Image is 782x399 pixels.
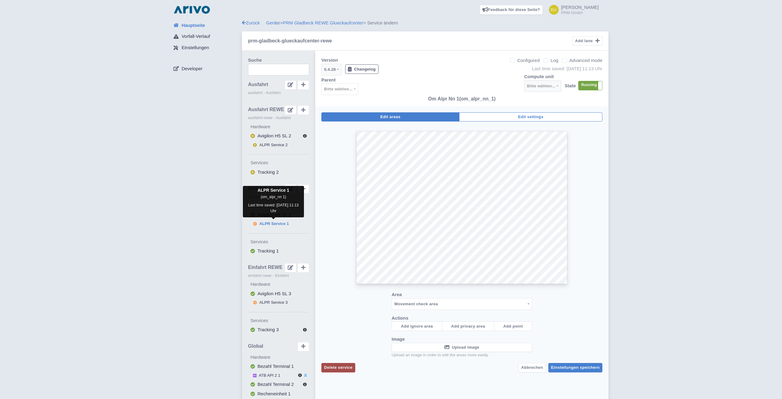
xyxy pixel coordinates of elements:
[169,20,242,31] a: Hauptseite
[242,20,608,27] div: > > Service ändern
[259,300,288,305] span: ALPR Service 3
[250,159,309,166] label: Services
[392,291,402,298] label: Area
[248,273,309,279] small: einfahrt-rewe - Einfahrt
[527,82,555,90] div: Bitte wählen...
[248,298,309,307] button: ALPR Service 3
[548,363,602,372] button: Einstellungen speichern
[561,5,599,10] span: [PERSON_NAME]
[258,188,289,193] strong: ALPR Service 1
[354,67,376,71] span: Changelog
[392,343,532,352] button: Upload image
[259,373,280,378] span: ATB API 2 1
[248,343,263,349] span: Global
[258,133,291,138] span: Avigilon H5 SL 2
[569,58,602,63] span: Advanced mode
[258,391,291,396] span: Recheneinheit 1
[248,141,309,149] button: ALPR Service 2
[258,248,279,253] span: Tracking 1
[518,363,546,372] button: Abbrechen
[321,363,355,372] button: Delete service
[248,325,309,335] button: Tracking 3
[169,31,242,42] a: Vorfall-Verlauf
[324,365,353,370] span: Delete service
[579,81,602,90] label: Running
[248,90,309,96] small: ausfahrt - Ausfahrt
[248,380,309,389] button: Bezahl Terminal 2
[250,317,309,324] label: Services
[248,246,309,256] button: Tracking 1
[521,365,543,370] span: Abbrechen
[518,114,543,119] span: Edit settings
[169,42,242,54] a: Einstellungen
[392,315,408,322] label: Actions
[248,265,283,270] span: Einfahrt REWE
[480,5,543,15] a: Feedback für diese Seite?
[321,77,336,84] label: Parent
[181,65,202,72] span: Developer
[250,281,309,288] label: Hardware
[248,82,268,87] span: Ausfahrt
[258,382,294,387] span: Bezahl Terminal 2
[250,123,309,130] label: Hardware
[248,219,309,228] button: ALPR Service 1
[261,195,286,199] small: (om_alpr_nn 1)
[561,11,599,15] small: PRM GmbH
[392,336,405,343] label: Image
[258,364,294,369] span: Bezahl Terminal 1
[248,389,309,399] button: Recheneinheit 1
[258,169,279,175] span: Tracking 2
[283,20,363,25] a: PRM Gladbeck REWE Glueckaufcenter
[442,321,495,331] button: Add privacy area
[245,202,301,214] div: Last time saved: [DATE] 11:13 Uhr
[575,38,593,43] span: Add lane
[169,63,242,74] a: Developer
[248,168,309,177] button: Tracking 2
[248,362,309,371] button: Bezahl Terminal 1
[380,114,400,119] span: Edit areas
[248,38,332,44] h5: prm-gladbeck-glueckaufcenter-rewe
[545,5,599,15] a: [PERSON_NAME] PRM GmbH
[181,44,209,51] span: Einstellungen
[181,33,210,40] span: Vorfall-Verlauf
[428,96,459,101] span: Om Alpr Nn 1
[324,85,353,93] div: Bitte wählen...
[181,22,205,29] span: Hauptseite
[392,321,442,331] button: Add ignore area
[324,66,336,73] div: 0.4.28
[266,20,280,25] a: Geräte
[517,58,539,63] span: Configured
[345,64,378,74] button: Changelog
[321,112,459,122] button: Edit areas
[172,5,211,15] img: logo
[572,36,602,46] button: Add lane
[321,57,338,64] label: Version
[459,112,602,122] button: Edit settings
[250,238,309,245] label: Services
[248,371,309,380] button: ATB API 2 1
[321,83,358,95] button: Bitte wählen...
[248,289,309,299] button: Avigilon H5 SL 3
[394,300,438,308] div: Movement check area
[392,298,532,310] button: Movement check area
[259,143,288,147] span: ALPR Service 2
[565,82,576,89] label: State
[452,345,479,350] span: Upload image
[494,321,532,331] button: Add point
[524,73,554,80] label: Compute unit
[248,57,262,64] label: Suche
[258,327,279,332] span: Tracking 3
[578,81,602,90] div: RunningStopped
[258,291,291,296] span: Avigilon H5 SL 3
[248,115,309,121] small: ausfahrt-rewe - Ausfahrt
[392,352,532,358] small: Upload an image in order to edit the areas more easily.
[532,65,602,72] div: Last time saved: [DATE] 11:13 Uhr
[259,221,289,226] span: ALPR Service 1
[551,365,600,370] span: Einstellungen speichern
[459,96,495,101] span: (om_alpr_nn_1)
[242,20,260,25] a: Zurück
[248,131,309,141] button: Avigilon H5 SL 2
[551,58,558,63] span: Log
[248,107,284,112] span: Ausfahrt REWE
[250,354,309,361] label: Hardware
